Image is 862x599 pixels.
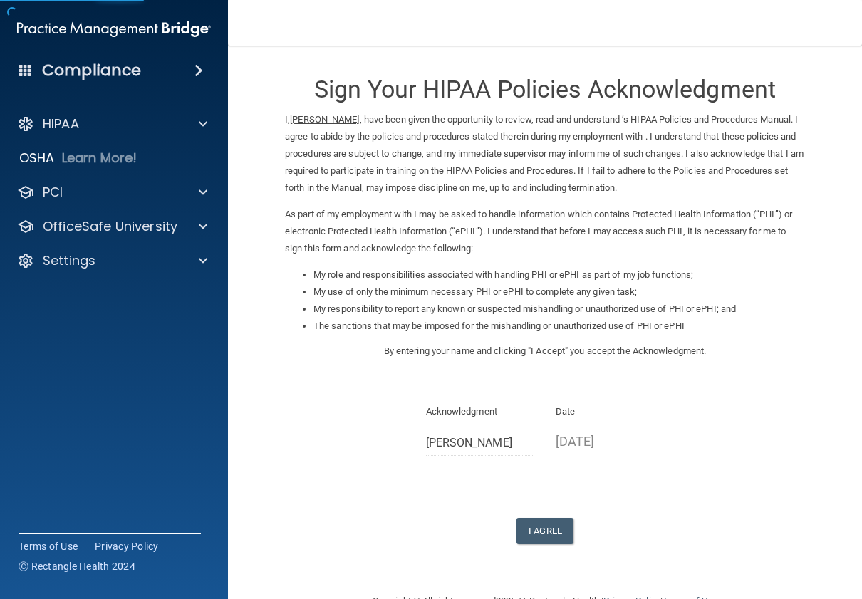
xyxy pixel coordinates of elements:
[313,283,805,301] li: My use of only the minimum necessary PHI or ePHI to complete any given task;
[19,539,78,553] a: Terms of Use
[17,218,207,235] a: OfficeSafe University
[43,184,63,201] p: PCI
[290,114,359,125] ins: [PERSON_NAME]
[17,115,207,132] a: HIPAA
[19,559,135,573] span: Ⓒ Rectangle Health 2024
[313,301,805,318] li: My responsibility to report any known or suspected mishandling or unauthorized use of PHI or ePHI...
[516,518,573,544] button: I Agree
[43,115,79,132] p: HIPAA
[313,318,805,335] li: The sanctions that may be imposed for the mishandling or unauthorized use of PHI or ePHI
[95,539,159,553] a: Privacy Policy
[19,150,55,167] p: OSHA
[43,252,95,269] p: Settings
[17,184,207,201] a: PCI
[426,429,535,456] input: Full Name
[285,76,805,103] h3: Sign Your HIPAA Policies Acknowledgment
[285,111,805,197] p: I, , have been given the opportunity to review, read and understand ’s HIPAA Policies and Procedu...
[556,429,665,453] p: [DATE]
[556,403,665,420] p: Date
[62,150,137,167] p: Learn More!
[43,218,177,235] p: OfficeSafe University
[285,343,805,360] p: By entering your name and clicking "I Accept" you accept the Acknowledgment.
[426,403,535,420] p: Acknowledgment
[17,252,207,269] a: Settings
[285,206,805,257] p: As part of my employment with I may be asked to handle information which contains Protected Healt...
[42,61,141,80] h4: Compliance
[313,266,805,283] li: My role and responsibilities associated with handling PHI or ePHI as part of my job functions;
[17,15,211,43] img: PMB logo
